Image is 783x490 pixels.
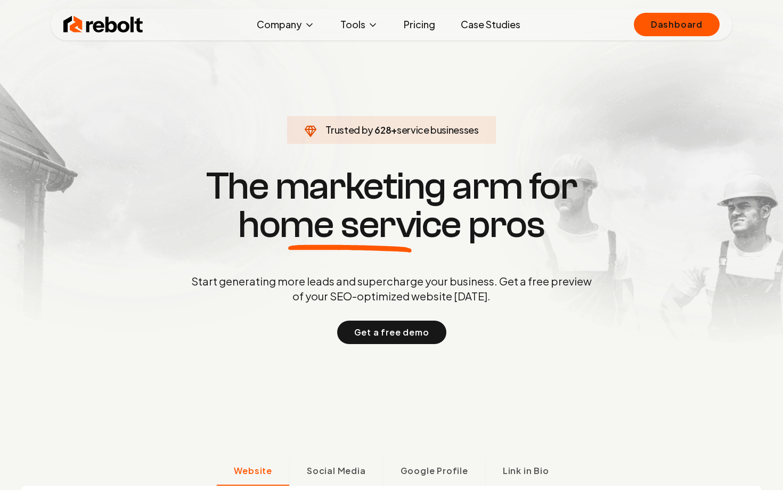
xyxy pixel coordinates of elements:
button: Company [248,14,323,35]
span: Link in Bio [503,464,549,477]
button: Google Profile [383,458,485,486]
a: Case Studies [452,14,529,35]
span: Google Profile [401,464,468,477]
span: Social Media [307,464,366,477]
a: Dashboard [634,13,720,36]
button: Website [217,458,289,486]
button: Get a free demo [337,321,446,344]
span: 628 [374,123,391,137]
a: Pricing [395,14,444,35]
img: Rebolt Logo [63,14,143,35]
button: Tools [332,14,387,35]
span: Website [234,464,272,477]
button: Link in Bio [485,458,566,486]
span: Trusted by [325,124,373,136]
span: + [391,124,397,136]
button: Social Media [289,458,383,486]
span: service businesses [397,124,479,136]
h1: The marketing arm for pros [136,167,647,244]
p: Start generating more leads and supercharge your business. Get a free preview of your SEO-optimiz... [189,274,594,304]
span: home service [238,206,461,244]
